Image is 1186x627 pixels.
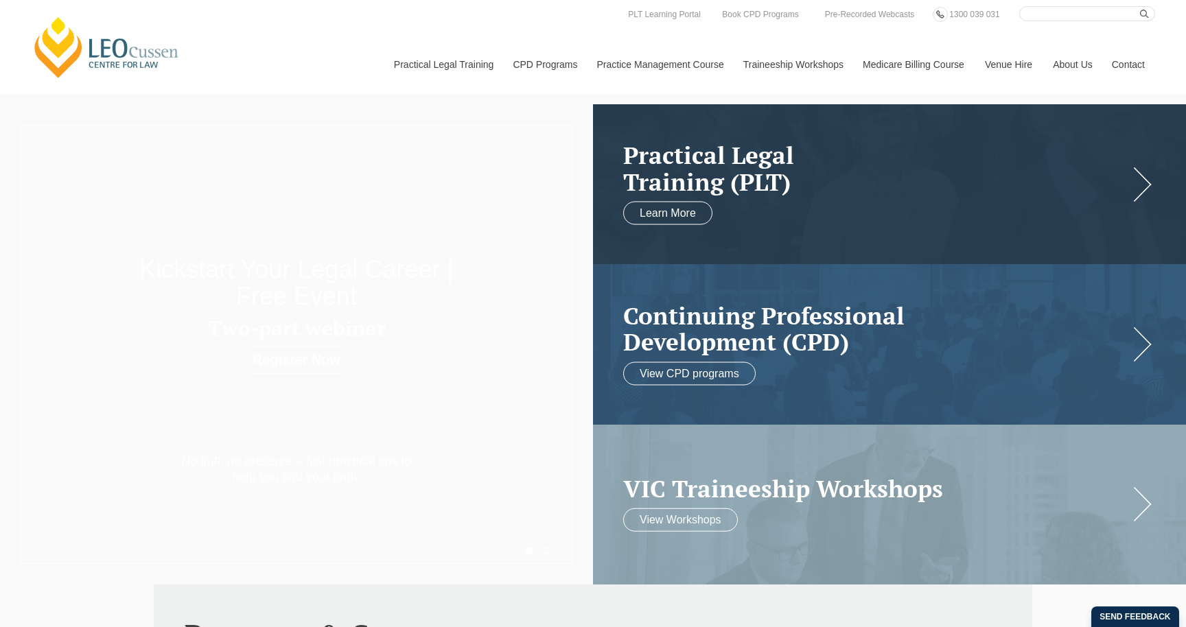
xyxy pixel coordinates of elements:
h2: Practical Legal Training (PLT) [623,142,1128,195]
a: Practical LegalTraining (PLT) [623,142,1128,195]
a: CPD Programs [502,35,586,94]
a: Medicare Billing Course [852,35,975,94]
a: Practice Management Course [587,35,733,94]
a: PLT Learning Portal [625,7,704,22]
a: Practical Legal Training [384,35,503,94]
a: Continuing ProfessionalDevelopment (CPD) [623,302,1128,355]
a: Contact [1102,35,1155,94]
a: View Workshops [623,508,738,532]
a: Venue Hire [975,35,1043,94]
h2: Kickstart Your Legal Career | Free Event [119,256,474,310]
span: 1300 039 031 [949,10,999,19]
a: VIC Traineeship Workshops [623,475,1128,502]
a: [PERSON_NAME] Centre for Law [31,15,183,80]
a: About Us [1043,35,1102,94]
a: Book CPD Programs [719,7,802,22]
p: No fluff, no pressure – just practical tips to help you find your path. [178,453,415,486]
a: Register Now [253,346,340,374]
button: 2 [543,547,550,554]
a: Traineeship Workshops [733,35,852,94]
iframe: LiveChat chat widget [1094,535,1152,593]
a: 1300 039 031 [946,7,1003,22]
a: View CPD programs [623,362,756,385]
a: Learn More [623,202,712,225]
h3: Two-part webinar [119,317,474,340]
h2: Continuing Professional Development (CPD) [623,302,1128,355]
a: Pre-Recorded Webcasts [822,7,918,22]
button: 1 [526,547,533,554]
